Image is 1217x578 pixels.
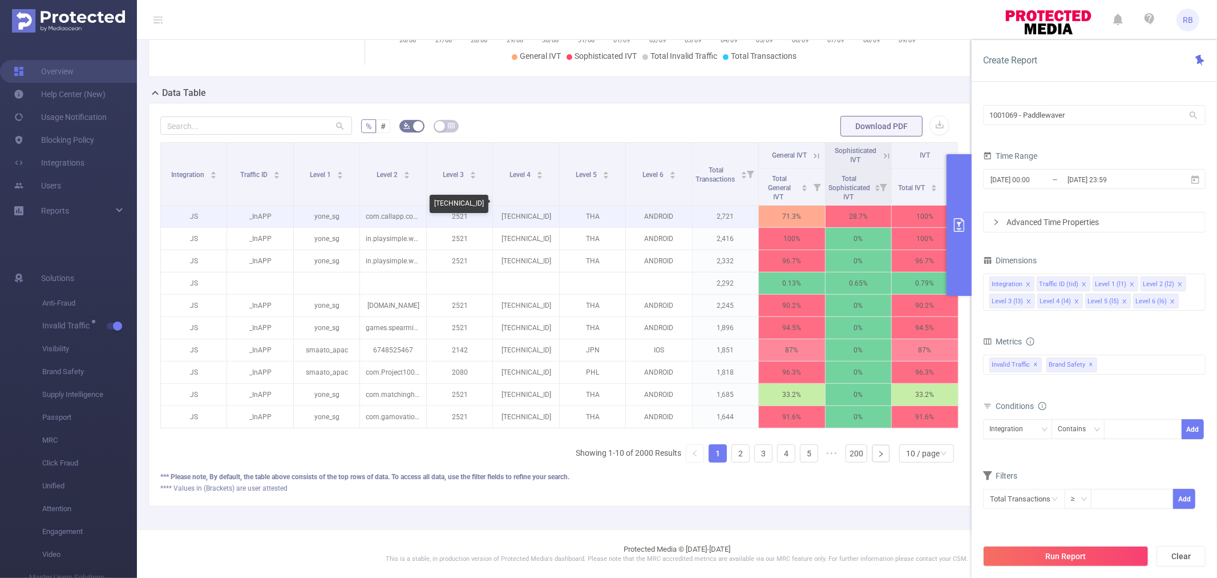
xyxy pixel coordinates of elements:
[1046,358,1097,372] span: Brand Safety
[759,295,824,316] p: 90.2%
[642,171,665,179] span: Level 6
[360,250,426,272] p: in.playsimple.wordsearch
[161,272,227,294] p: JS
[1041,426,1048,434] i: icon: down
[160,483,959,493] div: **** Values in (Brackets) are user attested
[920,151,930,159] span: IVT
[826,250,891,272] p: 0%
[613,37,630,44] tspan: 01/09
[800,445,818,462] a: 5
[731,51,796,61] span: Total Transactions
[274,174,280,178] i: icon: caret-down
[983,55,1037,66] span: Create Report
[759,406,824,428] p: 91.6%
[1182,419,1204,439] button: Add
[294,339,359,361] p: smaato_apac
[162,86,206,100] h2: Data Table
[649,37,666,44] tspan: 02/09
[560,295,625,316] p: THA
[137,529,1217,578] footer: Protected Media © [DATE]-[DATE]
[940,450,947,458] i: icon: down
[493,362,559,383] p: [TECHNICAL_ID]
[510,171,532,179] span: Level 4
[210,174,216,178] i: icon: caret-down
[227,317,293,339] p: _InAPP
[274,170,280,173] i: icon: caret-up
[493,384,559,406] p: [TECHNICAL_ID]
[403,174,410,178] i: icon: caret-down
[427,295,492,316] p: 2521
[1129,282,1135,288] i: icon: close
[403,170,410,176] div: Sort
[756,37,773,44] tspan: 05/09
[507,37,523,44] tspan: 29/08
[427,362,492,383] p: 2080
[892,384,958,406] p: 33.2%
[732,445,749,462] a: 2
[892,272,958,294] p: 0.79%
[42,322,94,330] span: Invalid Traffic
[1087,294,1119,309] div: Level 5 (l5)
[809,168,825,205] i: Filter menu
[294,362,359,383] p: smaato_apac
[874,187,880,190] i: icon: caret-down
[161,295,227,316] p: JS
[892,406,958,428] p: 91.6%
[337,170,343,176] div: Sort
[536,174,543,178] i: icon: caret-down
[693,317,758,339] p: 1,896
[360,339,426,361] p: 6748525467
[626,206,692,227] p: ANDROID
[906,445,940,462] div: 10 / page
[1081,282,1087,288] i: icon: close
[14,151,84,174] a: Integrations
[826,317,891,339] p: 0%
[827,37,844,44] tspan: 07/09
[693,339,758,361] p: 1,851
[801,187,807,190] i: icon: caret-down
[1093,276,1138,291] li: Level 1 (l1)
[709,445,726,462] a: 1
[1081,496,1087,504] i: icon: down
[1037,294,1083,308] li: Level 4 (l4)
[493,317,559,339] p: [TECHNICAL_ID]
[742,143,758,205] i: Filter menu
[399,37,416,44] tspan: 26/08
[626,250,692,272] p: ANDROID
[1177,282,1183,288] i: icon: close
[777,444,795,463] li: 4
[1025,282,1031,288] i: icon: close
[989,420,1031,439] div: Integration
[42,452,137,475] span: Click Fraud
[875,168,891,205] i: Filter menu
[14,174,61,197] a: Users
[992,277,1022,292] div: Integration
[669,170,676,176] div: Sort
[898,184,927,192] span: Total IVT
[42,338,137,360] span: Visibility
[603,170,609,176] div: Sort
[1058,420,1094,439] div: Contains
[161,384,227,406] p: JS
[536,170,543,176] div: Sort
[360,406,426,428] p: com.gamovation.triplemahjong
[1034,358,1038,372] span: ✕
[377,171,399,179] span: Level 2
[1173,489,1195,509] button: Add
[1026,338,1034,346] i: icon: info-circle
[42,406,137,429] span: Passport
[560,228,625,250] p: THA
[693,295,758,316] p: 2,245
[294,250,359,272] p: yone_sg
[42,383,137,406] span: Supply Intelligence
[696,166,737,183] span: Total Transactions
[984,212,1205,232] div: icon: rightAdvanced Time Properties
[759,362,824,383] p: 96.3%
[1095,277,1126,292] div: Level 1 (l1)
[161,362,227,383] p: JS
[693,228,758,250] p: 2,416
[826,206,891,227] p: 28.7%
[759,228,824,250] p: 100%
[823,444,841,463] span: •••
[161,250,227,272] p: JS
